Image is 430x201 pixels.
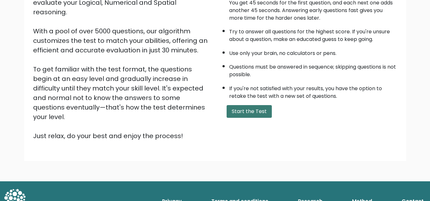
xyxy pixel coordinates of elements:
[229,60,397,78] li: Questions must be answered in sequence; skipping questions is not possible.
[227,105,272,118] button: Start the Test
[229,82,397,100] li: If you're not satisfied with your results, you have the option to retake the test with a new set ...
[229,25,397,43] li: Try to answer all questions for the highest score. If you're unsure about a question, make an edu...
[229,46,397,57] li: Use only your brain, no calculators or pens.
